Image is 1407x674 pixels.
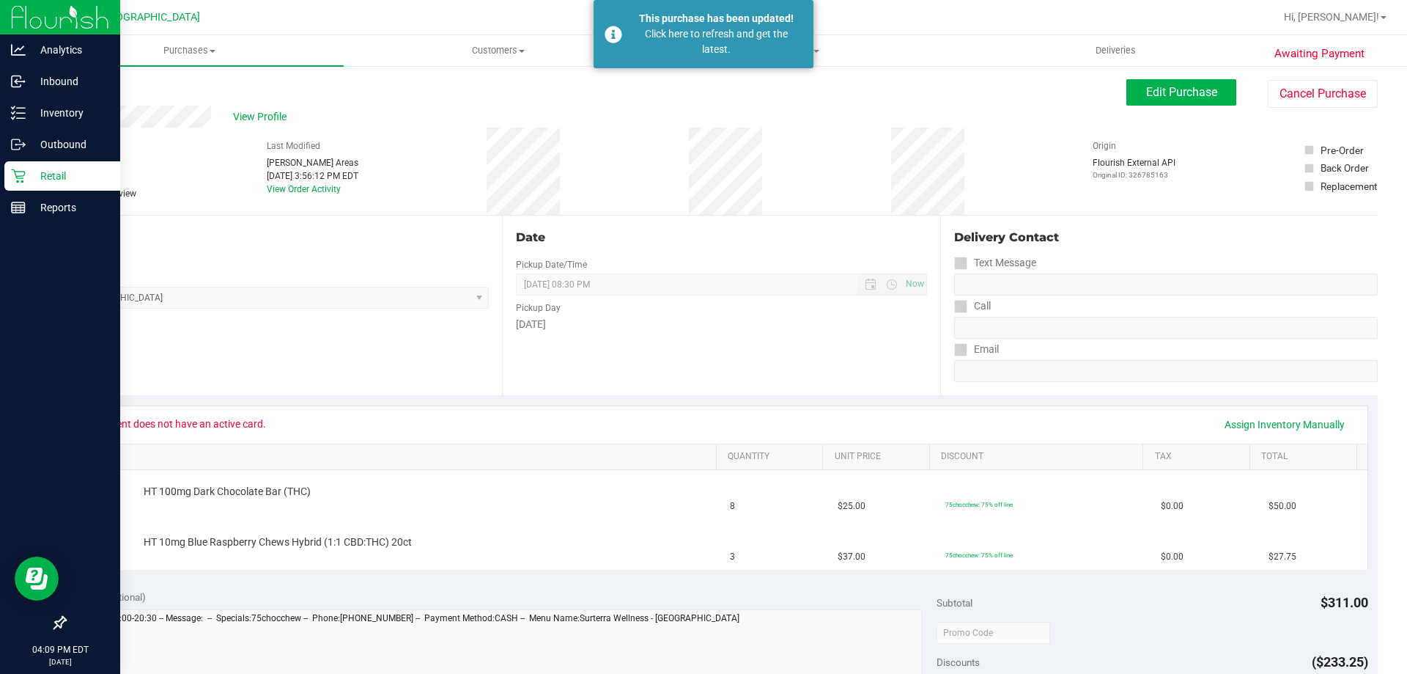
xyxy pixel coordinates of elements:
[344,35,652,66] a: Customers
[267,184,341,194] a: View Order Activity
[516,301,561,315] label: Pickup Day
[1274,45,1364,62] span: Awaiting Payment
[630,11,802,26] div: This purchase has been updated!
[728,451,817,463] a: Quantity
[1215,412,1354,437] a: Assign Inventory Manually
[1161,499,1183,513] span: $0.00
[954,274,1378,296] input: Format: (999) 999-9999
[26,104,114,122] p: Inventory
[1321,595,1368,610] span: $311.00
[26,41,114,59] p: Analytics
[961,35,1270,66] a: Deliveries
[11,137,26,152] inline-svg: Outbound
[630,26,802,57] div: Click here to refresh and get the latest.
[144,485,311,499] span: HT 100mg Dark Chocolate Bar (THC)
[1126,79,1236,106] button: Edit Purchase
[1284,11,1379,23] span: Hi, [PERSON_NAME]!
[730,550,735,564] span: 3
[954,252,1036,274] label: Text Message
[835,451,924,463] a: Unit Price
[1261,451,1351,463] a: Total
[937,622,1050,644] input: Promo Code
[1161,550,1183,564] span: $0.00
[945,552,1013,559] span: 75chocchew: 75% off line
[1268,499,1296,513] span: $50.00
[267,156,358,169] div: [PERSON_NAME] Areas
[15,557,59,601] iframe: Resource center
[233,109,292,125] span: View Profile
[937,597,972,609] span: Subtotal
[954,339,999,360] label: Email
[89,412,276,436] span: Patient does not have an active card.
[838,499,865,513] span: $25.00
[1093,139,1116,153] label: Origin
[516,317,926,332] div: [DATE]
[26,167,114,185] p: Retail
[26,136,114,153] p: Outbound
[11,74,26,89] inline-svg: Inbound
[11,200,26,215] inline-svg: Reports
[954,317,1378,339] input: Format: (999) 999-9999
[954,296,991,317] label: Call
[267,169,358,183] div: [DATE] 3:56:12 PM EDT
[64,229,489,246] div: Location
[35,44,344,57] span: Purchases
[267,139,320,153] label: Last Modified
[35,35,344,66] a: Purchases
[1155,451,1244,463] a: Tax
[1093,156,1175,180] div: Flourish External API
[954,229,1378,246] div: Delivery Contact
[344,44,651,57] span: Customers
[86,451,710,463] a: SKU
[945,501,1013,508] span: 75chocchew: 75% off line
[1268,550,1296,564] span: $27.75
[144,535,412,549] span: HT 10mg Blue Raspberry Chews Hybrid (1:1 CBD:THC) 20ct
[26,73,114,90] p: Inbound
[11,43,26,57] inline-svg: Analytics
[7,656,114,667] p: [DATE]
[1321,143,1364,158] div: Pre-Order
[1093,169,1175,180] p: Original ID: 326785163
[7,643,114,656] p: 04:09 PM EDT
[11,106,26,120] inline-svg: Inventory
[1321,179,1377,194] div: Replacement
[1146,85,1217,99] span: Edit Purchase
[1268,80,1378,108] button: Cancel Purchase
[1076,44,1156,57] span: Deliveries
[516,258,587,271] label: Pickup Date/Time
[1312,654,1368,670] span: ($233.25)
[730,499,735,513] span: 8
[941,451,1137,463] a: Discount
[11,169,26,183] inline-svg: Retail
[838,550,865,564] span: $37.00
[100,11,200,23] span: [GEOGRAPHIC_DATA]
[26,199,114,216] p: Reports
[1321,161,1369,175] div: Back Order
[516,229,926,246] div: Date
